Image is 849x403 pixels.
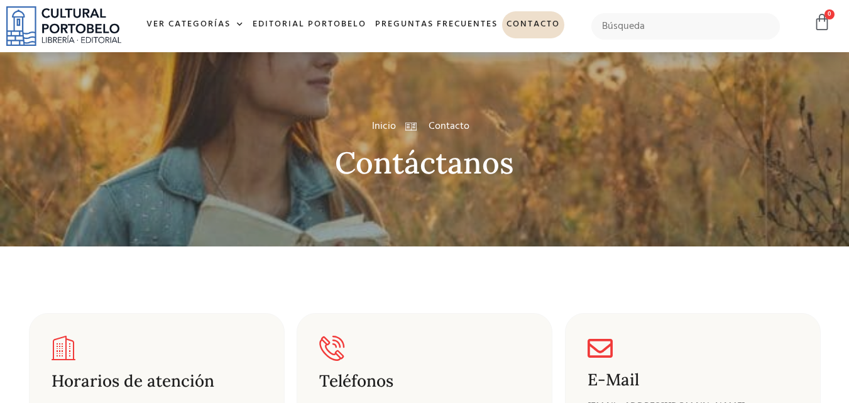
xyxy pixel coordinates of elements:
[813,13,831,31] a: 0
[29,146,821,180] h2: Contáctanos
[588,371,798,389] h3: E-Mail
[824,9,835,19] span: 0
[371,11,502,38] a: Preguntas frecuentes
[425,119,469,134] span: Contacto
[52,372,262,390] h3: Horarios de atención
[248,11,371,38] a: Editorial Portobelo
[319,372,508,390] h3: Teléfonos
[591,13,781,40] input: Búsqueda
[142,11,248,38] a: Ver Categorías
[502,11,564,38] a: Contacto
[372,119,396,134] a: Inicio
